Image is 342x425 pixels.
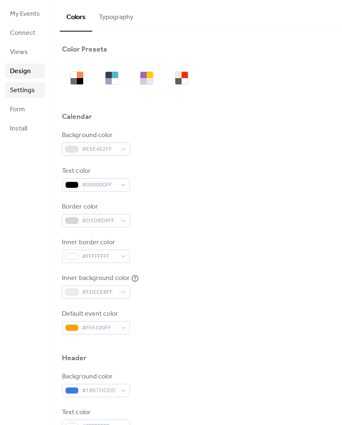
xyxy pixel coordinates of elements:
[10,86,35,96] span: Settings
[5,6,45,21] a: My Events
[62,166,128,176] div: Text color
[10,28,35,38] span: Connect
[62,130,128,140] div: Background color
[5,25,45,40] a: Connect
[5,121,45,136] a: Install
[62,273,130,283] div: Inner background color
[82,287,117,297] span: #EDECEBFF
[10,9,40,19] span: My Events
[82,252,117,262] span: #FFFFFFFF
[82,180,117,190] span: #000000FF
[62,408,128,418] div: Text color
[5,44,45,59] a: Views
[82,216,117,226] span: #D5D8D8FF
[10,66,31,76] span: Design
[5,102,45,117] a: Form
[82,386,117,396] span: #1B67DCDD
[62,309,128,319] div: Default event color
[5,83,45,98] a: Settings
[62,112,92,122] div: Calendar
[10,47,28,57] span: Views
[62,353,87,363] div: Header
[62,372,128,382] div: Background color
[5,64,45,79] a: Design
[62,44,107,54] div: Color Presets
[10,124,27,134] span: Install
[62,238,128,248] div: Inner border color
[62,202,128,212] div: Border color
[10,105,25,115] span: Form
[82,323,117,333] span: #FFA100FF
[82,145,117,155] span: #E6E4E2FF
